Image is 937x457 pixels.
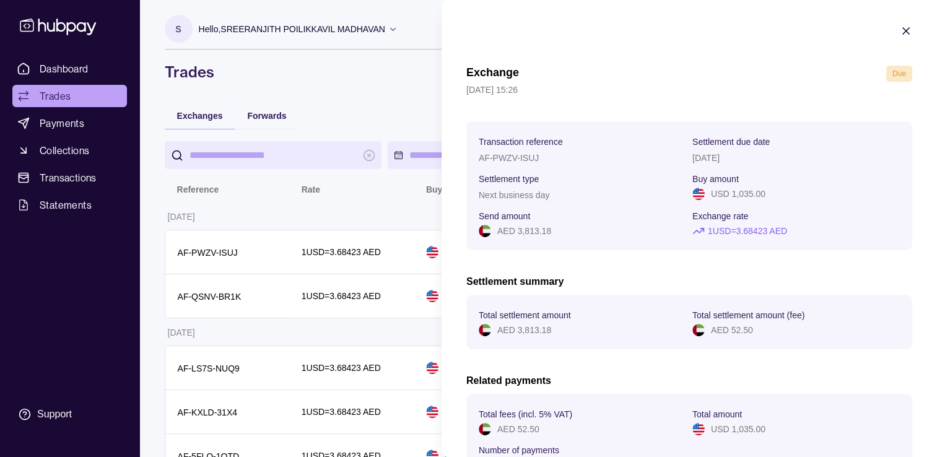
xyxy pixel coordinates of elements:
p: Send amount [479,211,530,221]
p: AED 3,813.18 [497,323,551,337]
p: Settlement due date [692,137,770,147]
p: AED 52.50 [711,323,753,337]
p: AF-PWZV-ISUJ [479,153,539,163]
p: Buy amount [692,174,739,184]
h1: Exchange [466,66,519,82]
p: 1 USD = 3.68423 AED [708,224,787,238]
p: Number of payments [479,445,559,455]
p: Total fees (incl. 5% VAT) [479,409,572,419]
p: AED 52.50 [497,422,539,436]
img: us [692,423,705,435]
p: Exchange rate [692,211,748,221]
img: ae [479,324,491,336]
h2: Related payments [466,374,912,388]
img: us [692,188,705,200]
p: Total settlement amount [479,310,571,320]
p: USD 1,035.00 [711,422,765,436]
p: [DATE] 15:26 [466,83,912,97]
p: Total settlement amount (fee) [692,310,804,320]
h2: Settlement summary [466,275,912,289]
img: ae [479,423,491,435]
span: Due [892,69,906,78]
img: ae [692,324,705,336]
p: Transaction reference [479,137,563,147]
p: Total amount [692,409,742,419]
img: ae [479,225,491,237]
p: Settlement type [479,174,539,184]
p: Next business day [479,190,549,200]
p: AED 3,813.18 [497,224,551,238]
p: [DATE] [692,153,720,163]
p: USD 1,035.00 [711,187,765,201]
